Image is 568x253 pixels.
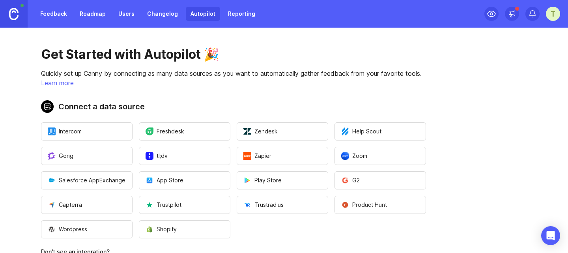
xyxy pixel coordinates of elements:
[146,225,177,233] span: Shopify
[541,226,560,245] div: Open Intercom Messenger
[75,7,110,21] a: Roadmap
[41,100,426,113] h2: Connect a data source
[243,176,282,184] span: Play Store
[142,7,183,21] a: Changelog
[139,220,230,238] button: Open a modal to start the flow of installing Shopify.
[237,196,328,214] button: Open a modal to start the flow of installing Trustradius.
[48,225,87,233] span: Wordpress
[334,147,426,165] button: Open a modal to start the flow of installing Zoom.
[546,7,560,21] button: T
[41,122,133,141] button: Open a modal to start the flow of installing Intercom.
[41,196,133,214] button: Open a modal to start the flow of installing Capterra.
[48,176,125,184] span: Salesforce AppExchange
[341,176,360,184] span: G2
[48,201,82,209] span: Capterra
[223,7,260,21] a: Reporting
[146,176,183,184] span: App Store
[146,152,168,160] span: tl;dv
[334,171,426,189] button: Open a modal to start the flow of installing G2.
[243,127,278,135] span: Zendesk
[341,201,387,209] span: Product Hunt
[186,7,220,21] a: Autopilot
[35,7,72,21] a: Feedback
[139,171,230,189] button: Open a modal to start the flow of installing App Store.
[41,47,426,62] h1: Get Started with Autopilot 🎉
[9,8,19,20] img: Canny Home
[41,79,74,87] a: Learn more
[237,122,328,141] button: Open a modal to start the flow of installing Zendesk.
[41,147,133,165] button: Open a modal to start the flow of installing Gong.
[41,171,133,189] button: Open a modal to start the flow of installing Salesforce AppExchange.
[243,201,284,209] span: Trustradius
[139,122,230,141] button: Open a modal to start the flow of installing Freshdesk.
[146,201,181,209] span: Trustpilot
[237,147,328,165] button: Open a modal to start the flow of installing Zapier.
[139,147,230,165] button: Open a modal to start the flow of installing tl;dv.
[41,69,426,78] p: Quickly set up Canny by connecting as many data sources as you want to automatically gather feedb...
[41,220,133,238] button: Open a modal to start the flow of installing Wordpress.
[341,127,381,135] span: Help Scout
[114,7,139,21] a: Users
[334,122,426,141] button: Open a modal to start the flow of installing Help Scout.
[341,152,367,160] span: Zoom
[243,152,271,160] span: Zapier
[237,171,328,189] button: Open a modal to start the flow of installing Play Store.
[139,196,230,214] button: Open a modal to start the flow of installing Trustpilot.
[48,127,82,135] span: Intercom
[48,152,73,160] span: Gong
[146,127,184,135] span: Freshdesk
[334,196,426,214] button: Open a modal to start the flow of installing Product Hunt.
